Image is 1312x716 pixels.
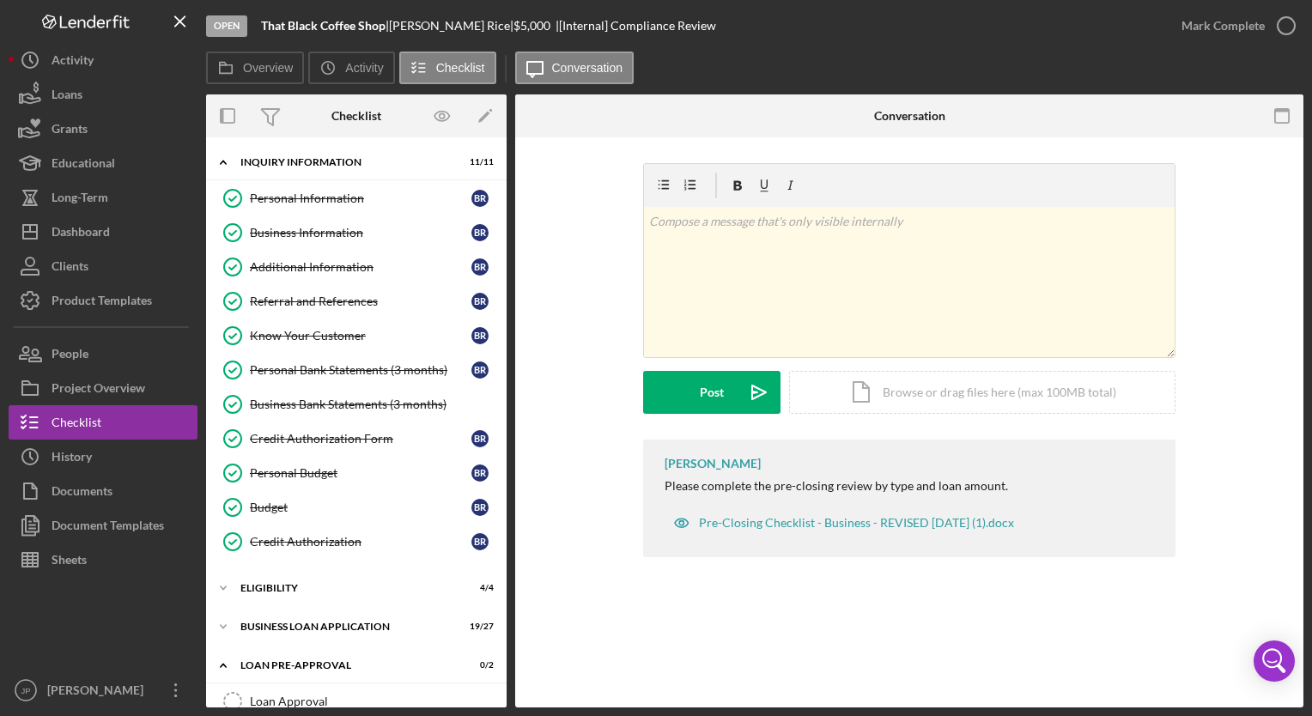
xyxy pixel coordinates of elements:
[52,215,110,253] div: Dashboard
[250,363,471,377] div: Personal Bank Statements (3 months)
[250,226,471,240] div: Business Information
[331,109,381,123] div: Checklist
[874,109,945,123] div: Conversation
[250,294,471,308] div: Referral and References
[250,501,471,514] div: Budget
[250,260,471,274] div: Additional Information
[699,516,1014,530] div: Pre-Closing Checklist - Business - REVISED [DATE] (1).docx
[665,457,761,470] div: [PERSON_NAME]
[463,660,494,670] div: 0 / 2
[665,506,1023,540] button: Pre-Closing Checklist - Business - REVISED [DATE] (1).docx
[215,525,498,559] a: Credit AuthorizationBR
[1164,9,1303,43] button: Mark Complete
[9,543,197,577] button: Sheets
[215,353,498,387] a: Personal Bank Statements (3 months)BR
[261,19,389,33] div: |
[52,180,108,219] div: Long-Term
[9,215,197,249] button: Dashboard
[471,464,489,482] div: B R
[250,535,471,549] div: Credit Authorization
[471,533,489,550] div: B R
[52,440,92,478] div: History
[556,19,716,33] div: | [Internal] Compliance Review
[52,405,101,444] div: Checklist
[215,284,498,319] a: Referral and ReferencesBR
[552,61,623,75] label: Conversation
[9,249,197,283] button: Clients
[463,157,494,167] div: 11 / 11
[250,191,471,205] div: Personal Information
[215,181,498,215] a: Personal InformationBR
[399,52,496,84] button: Checklist
[513,18,550,33] span: $5,000
[206,52,304,84] button: Overview
[9,146,197,180] button: Educational
[43,673,155,712] div: [PERSON_NAME]
[9,371,197,405] button: Project Overview
[463,622,494,632] div: 19 / 27
[471,430,489,447] div: B R
[215,387,498,422] a: Business Bank Statements (3 months)
[308,52,394,84] button: Activity
[471,224,489,241] div: B R
[52,508,164,547] div: Document Templates
[52,43,94,82] div: Activity
[240,583,451,593] div: ELIGIBILITY
[1181,9,1265,43] div: Mark Complete
[345,61,383,75] label: Activity
[261,18,386,33] b: That Black Coffee Shop
[52,474,112,513] div: Documents
[215,319,498,353] a: Know Your CustomerBR
[9,77,197,112] button: Loans
[240,660,451,670] div: LOAN PRE-APPROVAL
[9,112,197,146] button: Grants
[515,52,635,84] button: Conversation
[52,337,88,375] div: People
[215,456,498,490] a: Personal BudgetBR
[9,440,197,474] button: History
[215,490,498,525] a: BudgetBR
[243,61,293,75] label: Overview
[52,77,82,116] div: Loans
[52,112,88,150] div: Grants
[471,258,489,276] div: B R
[52,371,145,410] div: Project Overview
[471,293,489,310] div: B R
[250,466,471,480] div: Personal Budget
[436,61,485,75] label: Checklist
[471,499,489,516] div: B R
[9,43,197,77] button: Activity
[9,673,197,707] button: JP[PERSON_NAME]
[643,371,781,414] button: Post
[52,146,115,185] div: Educational
[665,479,1008,493] div: Please complete the pre-closing review by type and loan amount.
[52,543,87,581] div: Sheets
[215,422,498,456] a: Credit Authorization FormBR
[471,190,489,207] div: B R
[21,686,30,695] text: JP
[471,361,489,379] div: B R
[52,249,88,288] div: Clients
[250,695,497,708] div: Loan Approval
[250,329,471,343] div: Know Your Customer
[52,283,152,322] div: Product Templates
[9,283,197,318] button: Product Templates
[250,432,471,446] div: Credit Authorization Form
[215,215,498,250] a: Business InformationBR
[9,337,197,371] button: People
[9,474,197,508] button: Documents
[9,405,197,440] button: Checklist
[206,15,247,37] div: Open
[1254,640,1295,682] div: Open Intercom Messenger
